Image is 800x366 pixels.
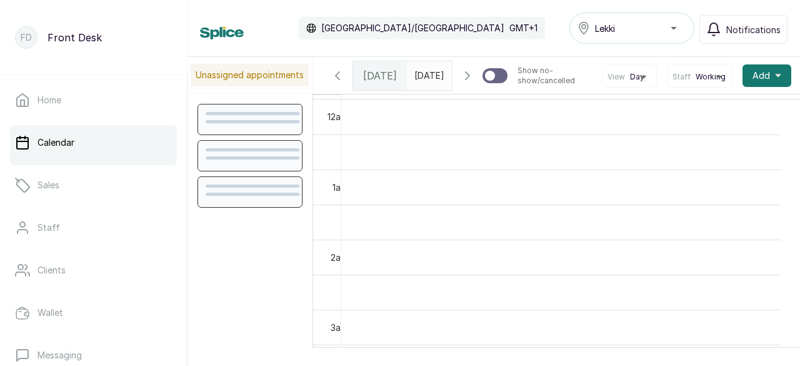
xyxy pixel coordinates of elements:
[517,66,592,86] p: Show no-show/cancelled
[353,61,407,90] div: [DATE]
[37,307,63,319] p: Wallet
[21,31,32,44] p: FD
[37,136,74,149] p: Calendar
[569,13,694,44] button: Lekki
[672,72,727,82] button: StaffWorking
[696,72,726,82] span: Working
[726,23,781,36] span: Notifications
[10,210,177,245] a: Staff
[328,321,350,334] div: 3am
[509,22,537,34] p: GMT+1
[752,69,770,82] span: Add
[321,22,504,34] p: [GEOGRAPHIC_DATA]/[GEOGRAPHIC_DATA]
[607,72,625,82] span: View
[191,64,309,86] p: Unassigned appointments
[672,72,691,82] span: Staff
[742,64,791,87] button: Add
[325,110,350,123] div: 12am
[37,179,59,191] p: Sales
[10,168,177,203] a: Sales
[10,125,177,160] a: Calendar
[363,68,397,83] span: [DATE]
[10,253,177,288] a: Clients
[37,221,60,234] p: Staff
[37,94,61,106] p: Home
[37,264,66,277] p: Clients
[10,83,177,118] a: Home
[10,295,177,330] a: Wallet
[699,15,787,44] button: Notifications
[595,22,615,35] span: Lekki
[328,251,350,264] div: 2am
[37,349,82,362] p: Messaging
[47,30,102,45] p: Front Desk
[330,181,350,194] div: 1am
[630,72,644,82] span: Day
[607,72,651,82] button: ViewDay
